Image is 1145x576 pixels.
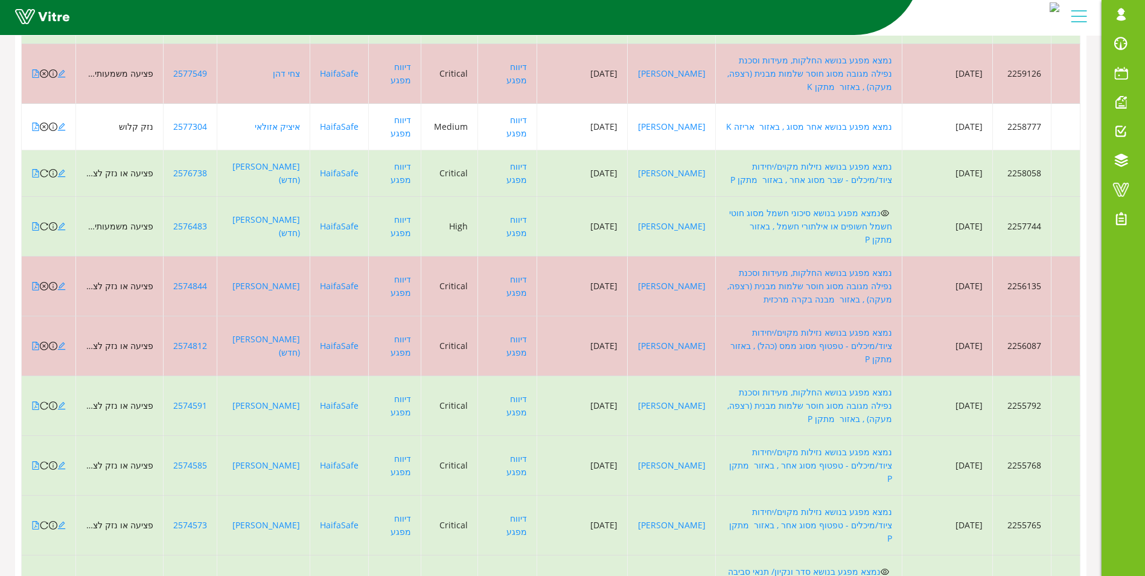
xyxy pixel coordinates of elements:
a: דיווח מפגע [391,393,411,418]
a: דיווח מפגע [506,333,527,358]
a: HaifaSafe [320,519,359,531]
span: פציעה משמעותית או נזק חמור למתקן [16,220,153,232]
span: eye [881,568,889,576]
a: file-pdf [31,459,40,471]
a: נמצא מפגע בנושא החלקות, מעידות וסכנת נפילה מגובה מסוג חוסר שלמות מבנית (רצפה, מעקה) , באזור מתקן K [727,54,892,92]
a: file-pdf [31,519,40,531]
a: HaifaSafe [320,459,359,471]
span: פציעה או נזק לציוד [84,459,153,471]
span: file-pdf [31,123,40,131]
span: reload [40,402,48,410]
a: [PERSON_NAME] [232,519,300,531]
a: דיווח מפגע [506,274,527,298]
a: דיווח מפגע [506,393,527,418]
a: 2574585 [173,459,207,471]
span: פציעה משמעותית או נזק חמור למתקן [16,68,153,79]
a: HaifaSafe [320,121,359,132]
a: 2576483 [173,220,207,232]
img: c0dca6a0-d8b6-4077-9502-601a54a2ea4a.jpg [1050,2,1059,12]
a: [PERSON_NAME] [638,280,706,292]
td: Critical [421,316,478,376]
a: דיווח מפגע [391,161,411,185]
td: [DATE] [902,316,993,376]
a: נמצא מפגע בנושא נזילות מקוים/יחידות ציוד/מיכלים - טפטוף מסוג ממס (כהל) , באזור מתקן P [728,327,892,365]
a: דיווח מפגע [391,513,411,537]
span: פציעה או נזק לציוד [84,340,153,351]
td: 2255792 [993,376,1051,436]
span: file-pdf [31,402,40,410]
span: file-pdf [31,342,40,350]
td: 2257744 [993,197,1051,257]
span: info-circle [49,169,57,178]
a: [PERSON_NAME] [638,68,706,79]
td: [DATE] [902,150,993,197]
a: נמצא מפגע בנושא נזילות מקוים/יחידות ציוד/מיכלים - טפטוף מסוג אחר , באזור מתקן P [729,506,892,544]
a: דיווח מפגע [391,453,411,478]
td: [DATE] [537,197,628,257]
span: edit [57,123,66,131]
a: דיווח מפגע [506,161,527,185]
a: דיווח מפגע [391,274,411,298]
a: HaifaSafe [320,400,359,411]
a: edit [57,280,66,292]
span: file-pdf [31,69,40,78]
a: 2574573 [173,519,207,531]
td: 2255768 [993,436,1051,496]
a: file-pdf [31,280,40,292]
td: [DATE] [537,104,628,150]
a: 2577304 [173,121,207,132]
span: file-pdf [31,169,40,178]
span: reload [40,169,48,178]
span: close-circle [40,342,48,350]
a: נמצא מפגע בנושא נזילות מקוים/יחידות ציוד/מיכלים - שבר מסוג אחר , באזור מתקן P [730,161,892,185]
a: [PERSON_NAME] [232,280,300,292]
span: info-circle [49,282,57,290]
span: file-pdf [31,521,40,530]
span: edit [57,169,66,178]
a: file-pdf [31,68,40,79]
td: 2259126 [993,44,1051,104]
span: info-circle [49,123,57,131]
a: דיווח מפגע [506,214,527,238]
td: 2258058 [993,150,1051,197]
span: edit [57,461,66,470]
a: צחי דהן [273,68,300,79]
span: close-circle [40,282,48,290]
a: דיווח מפגע [506,61,527,86]
td: [DATE] [902,44,993,104]
span: reload [40,521,48,530]
a: [PERSON_NAME] [638,400,706,411]
a: edit [57,340,66,351]
a: HaifaSafe [320,280,359,292]
td: Critical [421,376,478,436]
a: נמצא מפגע בנושא סיכוני חשמל מסוג חוטי חשמל חשופים או אילתורי חשמל , באזור מתקן P [729,207,892,245]
td: [DATE] [902,104,993,150]
a: edit [57,220,66,232]
a: file-pdf [31,400,40,411]
a: [PERSON_NAME] (חדש) [232,214,300,238]
td: 2256135 [993,257,1051,316]
a: נמצא מפגע בנושא החלקות, מעידות וסכנת נפילה מגובה מסוג חוסר שלמות מבנית (רצפה, מעקה) , באזור מבנה ... [727,267,892,305]
span: file-pdf [31,461,40,470]
span: info-circle [49,222,57,231]
td: [DATE] [902,436,993,496]
td: [DATE] [902,496,993,555]
td: Critical [421,436,478,496]
span: edit [57,282,66,290]
span: info-circle [49,69,57,78]
span: info-circle [49,342,57,350]
a: 2574591 [173,400,207,411]
td: [DATE] [537,496,628,555]
td: [DATE] [902,197,993,257]
a: edit [57,121,66,132]
span: close-circle [40,69,48,78]
a: HaifaSafe [320,340,359,351]
a: file-pdf [31,340,40,351]
a: דיווח מפגע [506,513,527,537]
a: נמצא מפגע בנושא אחר מסוג , באזור אריזה K [726,121,892,132]
td: 2258777 [993,104,1051,150]
a: [PERSON_NAME] [638,121,706,132]
td: [DATE] [537,44,628,104]
a: 2577549 [173,68,207,79]
span: פציעה או נזק לציוד [84,519,153,531]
